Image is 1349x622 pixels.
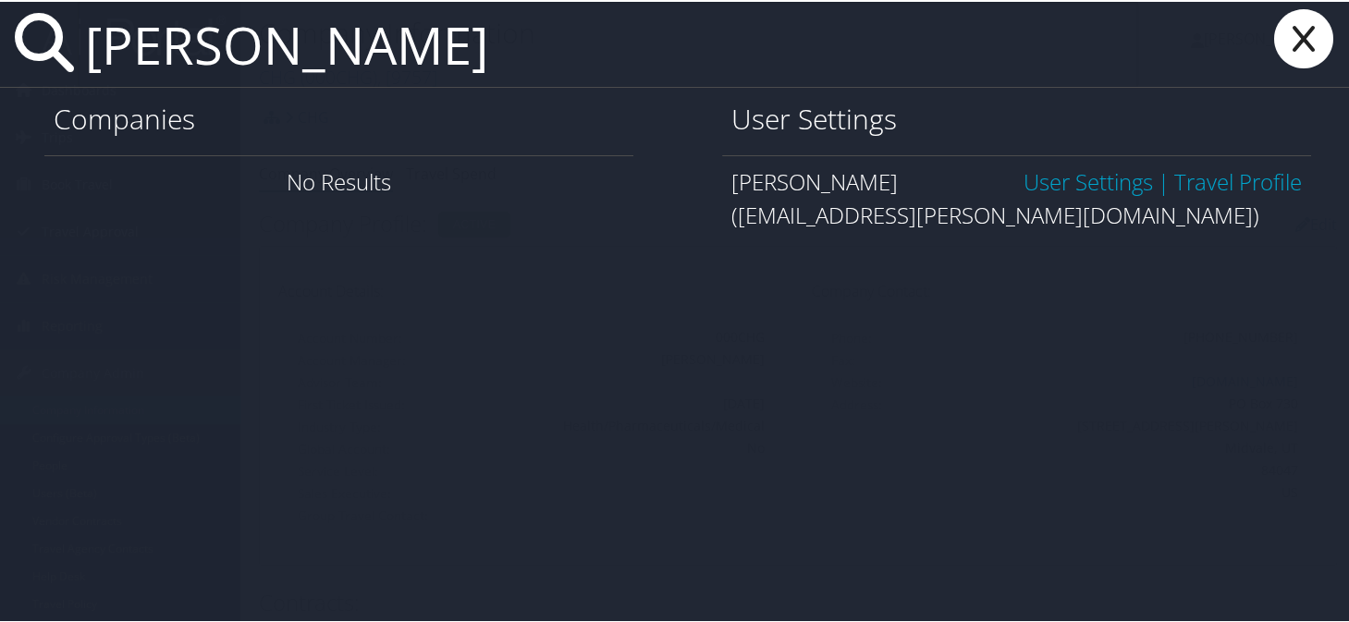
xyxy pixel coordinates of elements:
[731,165,898,195] span: [PERSON_NAME]
[1153,165,1174,195] span: |
[54,98,624,137] h1: Companies
[44,153,633,206] div: No Results
[1174,165,1302,195] a: View OBT Profile
[731,197,1302,230] div: ([EMAIL_ADDRESS][PERSON_NAME][DOMAIN_NAME])
[1024,165,1153,195] a: User Settings
[731,98,1302,137] h1: User Settings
